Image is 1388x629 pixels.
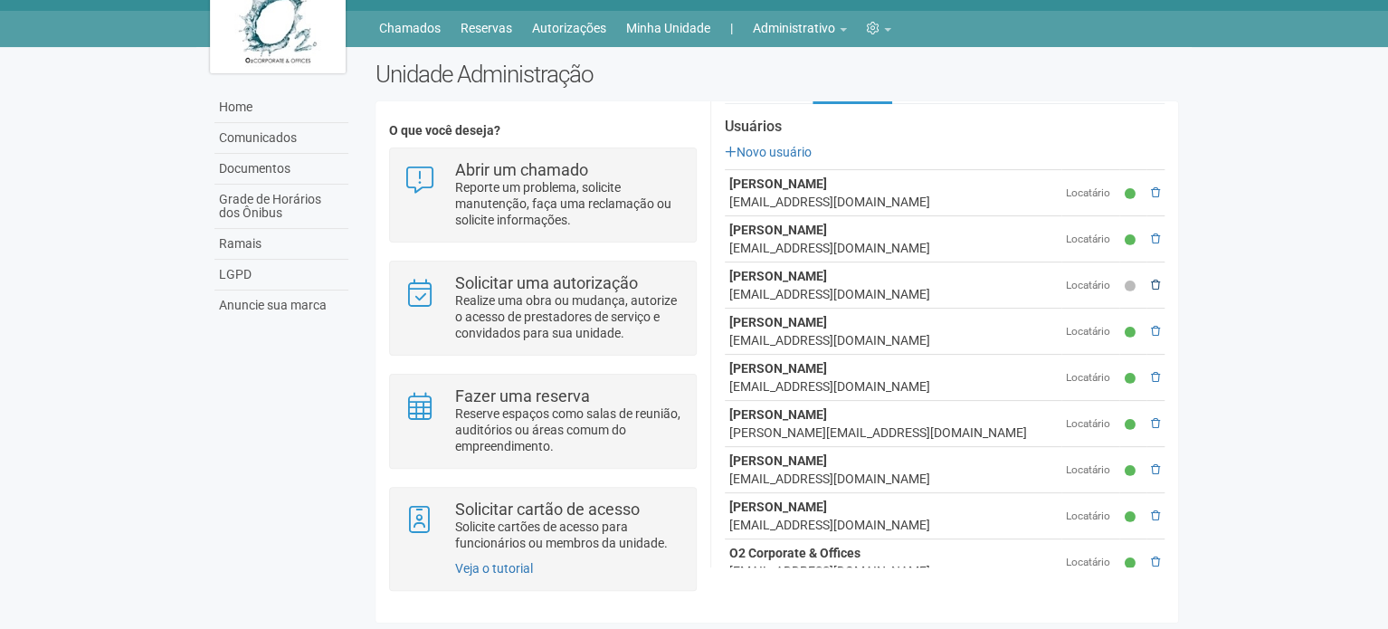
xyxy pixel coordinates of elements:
[1061,447,1120,493] td: Locatário
[379,15,441,41] a: Chamados
[455,273,638,292] strong: Solicitar uma autorização
[404,388,681,454] a: Fazer uma reserva Reserve espaços como salas de reunião, auditórios ou áreas comum do empreendime...
[1124,463,1139,479] small: Ativo
[867,15,891,41] a: Configurações
[1061,170,1120,216] td: Locatário
[729,377,1057,396] div: [EMAIL_ADDRESS][DOMAIN_NAME]
[1124,233,1139,248] small: Ativo
[214,260,348,291] a: LGPD
[729,546,860,560] strong: O2 Corporate & Offices
[729,500,827,514] strong: [PERSON_NAME]
[376,61,1178,88] h2: Unidade Administração
[1124,510,1139,525] small: Ativo
[1061,262,1120,309] td: Locatário
[1061,539,1120,586] td: Locatário
[455,405,682,454] p: Reserve espaços como salas de reunião, auditórios ou áreas comum do empreendimento.
[729,361,827,376] strong: [PERSON_NAME]
[461,15,512,41] a: Reservas
[729,223,827,237] strong: [PERSON_NAME]
[725,119,1165,135] strong: Usuários
[729,453,827,468] strong: [PERSON_NAME]
[729,407,827,422] strong: [PERSON_NAME]
[626,15,710,41] a: Minha Unidade
[729,285,1057,303] div: [EMAIL_ADDRESS][DOMAIN_NAME]
[729,239,1057,257] div: [EMAIL_ADDRESS][DOMAIN_NAME]
[532,15,606,41] a: Autorizações
[729,424,1057,442] div: [PERSON_NAME][EMAIL_ADDRESS][DOMAIN_NAME]
[455,561,533,576] a: Veja o tutorial
[455,386,590,405] strong: Fazer uma reserva
[214,154,348,185] a: Documentos
[455,519,682,551] p: Solicite cartões de acesso para funcionários ou membros da unidade.
[729,562,1057,580] div: [EMAIL_ADDRESS][DOMAIN_NAME]
[214,92,348,123] a: Home
[730,15,733,41] a: |
[729,315,827,329] strong: [PERSON_NAME]
[1061,309,1120,355] td: Locatário
[455,500,640,519] strong: Solicitar cartão de acesso
[729,470,1057,488] div: [EMAIL_ADDRESS][DOMAIN_NAME]
[404,501,681,551] a: Solicitar cartão de acesso Solicite cartões de acesso para funcionários ou membros da unidade.
[1061,216,1120,262] td: Locatário
[1124,325,1139,340] small: Ativo
[729,516,1057,534] div: [EMAIL_ADDRESS][DOMAIN_NAME]
[214,123,348,154] a: Comunicados
[214,291,348,320] a: Anuncie sua marca
[455,292,682,341] p: Realize uma obra ou mudança, autorize o acesso de prestadores de serviço e convidados para sua un...
[1124,417,1139,433] small: Ativo
[1061,355,1120,401] td: Locatário
[1124,556,1139,571] small: Ativo
[729,176,827,191] strong: [PERSON_NAME]
[1061,401,1120,447] td: Locatário
[753,15,847,41] a: Administrativo
[214,229,348,260] a: Ramais
[214,185,348,229] a: Grade de Horários dos Ônibus
[455,160,588,179] strong: Abrir um chamado
[455,179,682,228] p: Reporte um problema, solicite manutenção, faça uma reclamação ou solicite informações.
[1061,493,1120,539] td: Locatário
[404,162,681,228] a: Abrir um chamado Reporte um problema, solicite manutenção, faça uma reclamação ou solicite inform...
[725,145,812,159] a: Novo usuário
[729,193,1057,211] div: [EMAIL_ADDRESS][DOMAIN_NAME]
[1124,186,1139,202] small: Ativo
[1124,371,1139,386] small: Ativo
[389,124,696,138] h4: O que você deseja?
[729,269,827,283] strong: [PERSON_NAME]
[1124,279,1139,294] small: Pendente
[729,331,1057,349] div: [EMAIL_ADDRESS][DOMAIN_NAME]
[404,275,681,341] a: Solicitar uma autorização Realize uma obra ou mudança, autorize o acesso de prestadores de serviç...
